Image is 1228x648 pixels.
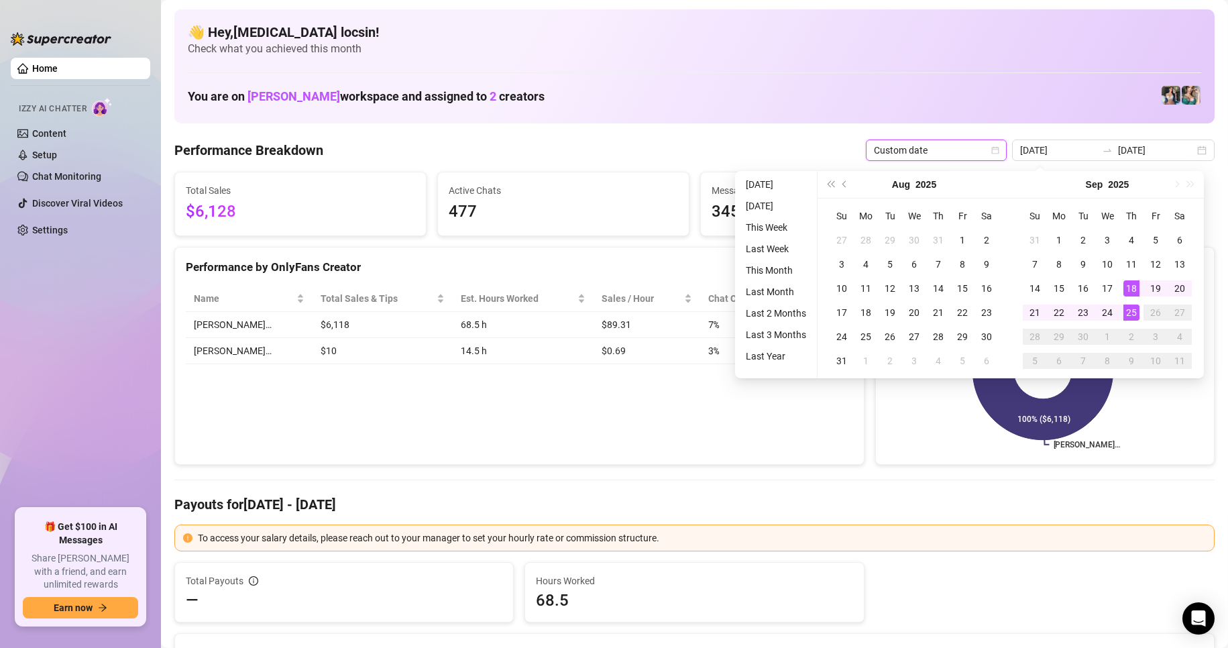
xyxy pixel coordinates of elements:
[313,286,453,312] th: Total Sales & Tips
[878,276,902,301] td: 2025-08-12
[174,141,323,160] h4: Performance Breakdown
[1118,143,1194,158] input: End date
[1143,349,1168,373] td: 2025-10-10
[834,256,850,272] div: 3
[1023,252,1047,276] td: 2025-09-07
[1023,325,1047,349] td: 2025-09-28
[858,305,874,321] div: 18
[834,353,850,369] div: 31
[1148,232,1164,248] div: 5
[700,286,853,312] th: Chat Conversion
[902,252,926,276] td: 2025-08-06
[854,252,878,276] td: 2025-08-04
[1148,256,1164,272] div: 12
[54,602,93,613] span: Earn now
[950,228,974,252] td: 2025-08-01
[740,284,812,300] li: Last Month
[974,349,999,373] td: 2025-09-06
[1099,329,1115,345] div: 1
[186,258,853,276] div: Performance by OnlyFans Creator
[1119,325,1143,349] td: 2025-10-02
[854,228,878,252] td: 2025-07-28
[1027,256,1043,272] div: 7
[979,232,995,248] div: 2
[1075,232,1091,248] div: 2
[930,232,946,248] div: 31
[1047,301,1071,325] td: 2025-09-22
[1099,353,1115,369] div: 8
[1095,252,1119,276] td: 2025-09-10
[830,301,854,325] td: 2025-08-17
[1086,171,1103,198] button: Choose a month
[740,198,812,214] li: [DATE]
[1023,204,1047,228] th: Su
[830,204,854,228] th: Su
[740,241,812,257] li: Last Week
[188,23,1201,42] h4: 👋 Hey, [MEDICAL_DATA] locsin !
[536,590,852,611] span: 68.5
[974,325,999,349] td: 2025-08-30
[906,256,922,272] div: 6
[1020,143,1097,158] input: Start date
[313,338,453,364] td: $10
[926,301,950,325] td: 2025-08-21
[926,228,950,252] td: 2025-07-31
[906,305,922,321] div: 20
[1148,280,1164,296] div: 19
[186,312,313,338] td: [PERSON_NAME]…
[32,198,123,209] a: Discover Viral Videos
[892,171,910,198] button: Choose a month
[321,291,434,306] span: Total Sales & Tips
[708,317,730,332] span: 7 %
[882,232,898,248] div: 29
[1071,301,1095,325] td: 2025-09-23
[1102,145,1113,156] span: swap-right
[834,329,850,345] div: 24
[186,199,415,225] span: $6,128
[954,280,970,296] div: 15
[1119,301,1143,325] td: 2025-09-25
[1123,232,1139,248] div: 4
[594,312,700,338] td: $89.31
[1051,280,1067,296] div: 15
[882,280,898,296] div: 12
[1099,280,1115,296] div: 17
[92,97,113,117] img: AI Chatter
[740,327,812,343] li: Last 3 Months
[1119,276,1143,301] td: 2025-09-18
[1182,602,1215,635] div: Open Intercom Messenger
[950,349,974,373] td: 2025-09-05
[1172,256,1188,272] div: 13
[194,291,294,306] span: Name
[1168,301,1192,325] td: 2025-09-27
[740,219,812,235] li: This Week
[902,228,926,252] td: 2025-07-30
[594,286,700,312] th: Sales / Hour
[186,338,313,364] td: [PERSON_NAME]…
[1143,301,1168,325] td: 2025-09-26
[1123,256,1139,272] div: 11
[1023,276,1047,301] td: 2025-09-14
[712,199,941,225] span: 3450
[1071,228,1095,252] td: 2025-09-02
[1071,276,1095,301] td: 2025-09-16
[490,89,496,103] span: 2
[854,325,878,349] td: 2025-08-25
[1108,171,1129,198] button: Choose a year
[1143,252,1168,276] td: 2025-09-12
[32,171,101,182] a: Chat Monitoring
[1119,349,1143,373] td: 2025-10-09
[453,312,594,338] td: 68.5 h
[902,349,926,373] td: 2025-09-03
[974,228,999,252] td: 2025-08-02
[1051,305,1067,321] div: 22
[878,349,902,373] td: 2025-09-02
[906,232,922,248] div: 30
[1027,232,1043,248] div: 31
[830,252,854,276] td: 2025-08-03
[594,338,700,364] td: $0.69
[1075,329,1091,345] div: 30
[858,280,874,296] div: 11
[823,171,838,198] button: Last year (Control + left)
[926,325,950,349] td: 2025-08-28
